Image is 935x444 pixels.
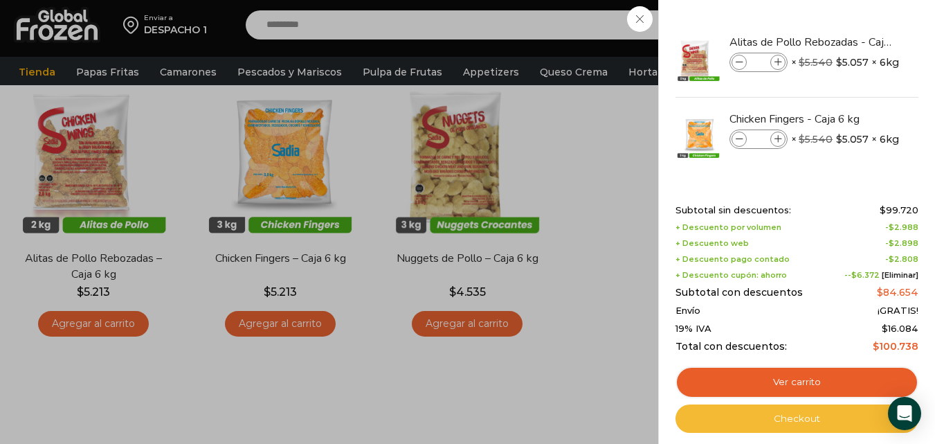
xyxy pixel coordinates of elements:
bdi: 5.057 [836,132,869,146]
span: -- [844,271,918,280]
span: $ [889,222,894,232]
a: Chicken Fingers - Caja 6 kg [729,112,894,127]
span: $ [889,254,894,264]
bdi: 2.898 [889,238,918,248]
bdi: 5.540 [799,133,833,145]
span: 6.372 [851,270,880,280]
span: $ [873,340,879,353]
span: × × 6kg [791,130,899,149]
span: $ [882,323,888,334]
span: $ [836,55,842,69]
span: - [885,239,918,248]
span: $ [799,56,805,69]
bdi: 5.057 [836,55,869,69]
bdi: 84.654 [877,286,918,299]
span: Total con descuentos: [675,341,787,353]
span: $ [836,132,842,146]
span: × × 6kg [791,53,899,72]
span: + Descuento cupón: ahorro [675,271,787,280]
span: 19% IVA [675,323,711,335]
span: $ [889,238,894,248]
span: + Descuento web [675,239,749,248]
span: - [885,255,918,264]
bdi: 5.540 [799,56,833,69]
a: Ver carrito [675,366,918,398]
span: 16.084 [882,323,918,334]
span: - [885,223,918,232]
a: [Eliminar] [882,270,918,280]
bdi: 100.738 [873,340,918,353]
span: + Descuento pago contado [675,255,790,264]
span: $ [851,270,857,280]
span: ¡GRATIS! [878,305,918,317]
span: $ [799,133,805,145]
span: Subtotal con descuentos [675,287,803,299]
input: Product quantity [748,55,769,70]
input: Product quantity [748,132,769,147]
a: Alitas de Pollo Rebozadas - Caja 6 kg [729,35,894,50]
span: Envío [675,305,700,317]
span: Subtotal sin descuentos: [675,205,791,216]
a: Checkout [675,405,918,434]
bdi: 99.720 [880,204,918,215]
div: Open Intercom Messenger [888,397,921,430]
span: $ [880,204,886,215]
bdi: 2.808 [889,254,918,264]
span: $ [877,286,883,299]
bdi: 2.988 [889,222,918,232]
span: + Descuento por volumen [675,223,781,232]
